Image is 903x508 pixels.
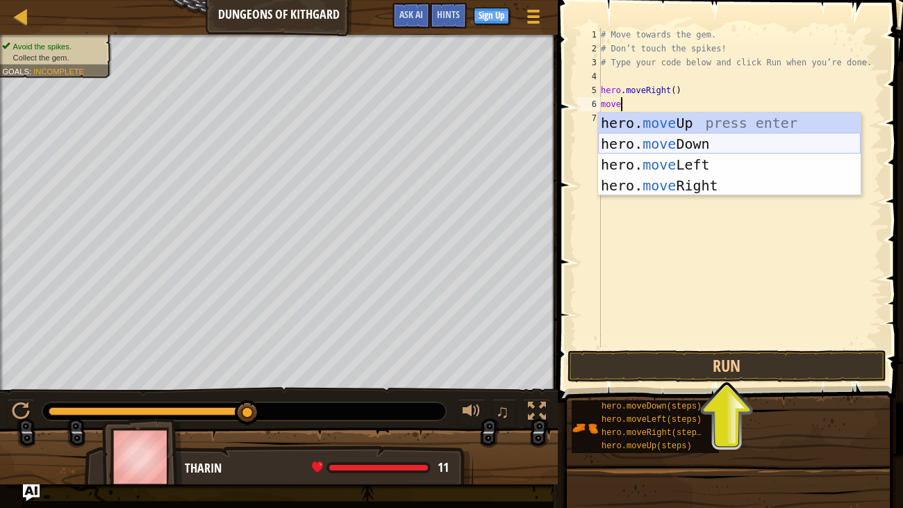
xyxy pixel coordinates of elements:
[458,399,486,427] button: Adjust volume
[568,350,886,382] button: Run
[577,97,601,111] div: 6
[602,402,702,411] span: hero.moveDown(steps)
[185,459,459,477] div: Tharin
[577,83,601,97] div: 5
[523,399,551,427] button: Toggle fullscreen
[2,67,29,76] span: Goals
[437,8,460,21] span: Hints
[33,67,84,76] span: Incomplete
[577,42,601,56] div: 2
[577,69,601,83] div: 4
[13,53,69,62] span: Collect the gem.
[516,3,551,35] button: Show game menu
[577,56,601,69] div: 3
[492,399,516,427] button: ♫
[392,3,430,28] button: Ask AI
[2,41,103,52] li: Avoid the spikes.
[399,8,423,21] span: Ask AI
[23,484,40,501] button: Ask AI
[602,441,692,451] span: hero.moveUp(steps)
[312,461,449,474] div: health: 11 / 11
[102,418,183,495] img: thang_avatar_frame.png
[495,401,509,422] span: ♫
[602,428,706,438] span: hero.moveRight(steps)
[577,28,601,42] div: 1
[2,52,103,63] li: Collect the gem.
[572,415,598,441] img: portrait.png
[438,459,449,476] span: 11
[474,8,509,24] button: Sign Up
[577,111,601,125] div: 7
[29,67,33,76] span: :
[602,415,702,425] span: hero.moveLeft(steps)
[13,42,72,51] span: Avoid the spikes.
[7,399,35,427] button: Ctrl + P: Pause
